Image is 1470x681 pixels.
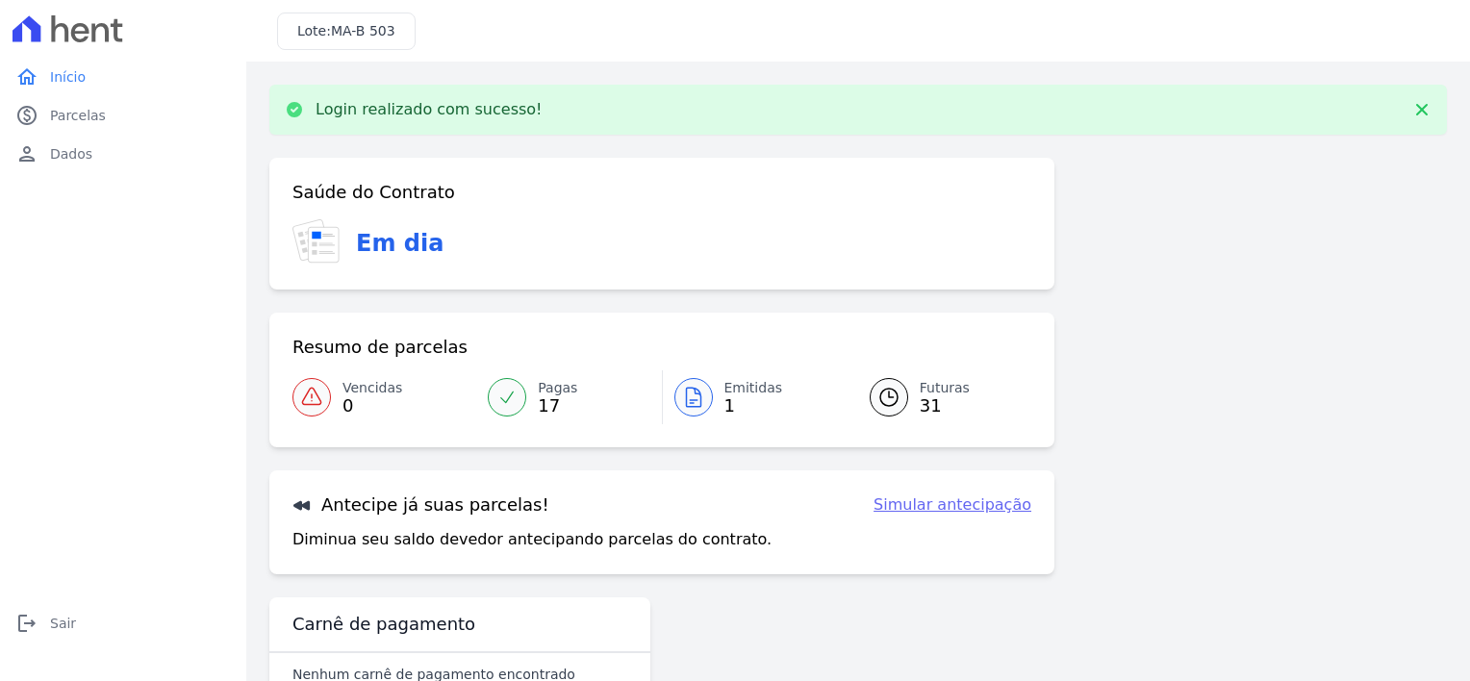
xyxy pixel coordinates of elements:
h3: Em dia [356,226,444,261]
h3: Antecipe já suas parcelas! [292,493,549,517]
a: Vencidas 0 [292,370,476,424]
a: Simular antecipação [874,493,1031,517]
span: Vencidas [342,378,402,398]
span: Início [50,67,86,87]
span: 31 [920,398,970,414]
span: Sair [50,614,76,633]
span: MA-B 503 [331,23,395,38]
a: Emitidas 1 [663,370,847,424]
a: Futuras 31 [847,370,1031,424]
i: person [15,142,38,165]
a: Pagas 17 [476,370,661,424]
i: paid [15,104,38,127]
span: Pagas [538,378,577,398]
span: Dados [50,144,92,164]
p: Diminua seu saldo devedor antecipando parcelas do contrato. [292,528,772,551]
a: paidParcelas [8,96,239,135]
span: Emitidas [724,378,783,398]
h3: Resumo de parcelas [292,336,468,359]
i: logout [15,612,38,635]
p: Login realizado com sucesso! [316,100,543,119]
h3: Saúde do Contrato [292,181,455,204]
a: homeInício [8,58,239,96]
h3: Lote: [297,21,395,41]
a: logoutSair [8,604,239,643]
span: 17 [538,398,577,414]
span: 0 [342,398,402,414]
a: personDados [8,135,239,173]
span: 1 [724,398,783,414]
h3: Carnê de pagamento [292,613,475,636]
i: home [15,65,38,88]
span: Futuras [920,378,970,398]
span: Parcelas [50,106,106,125]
